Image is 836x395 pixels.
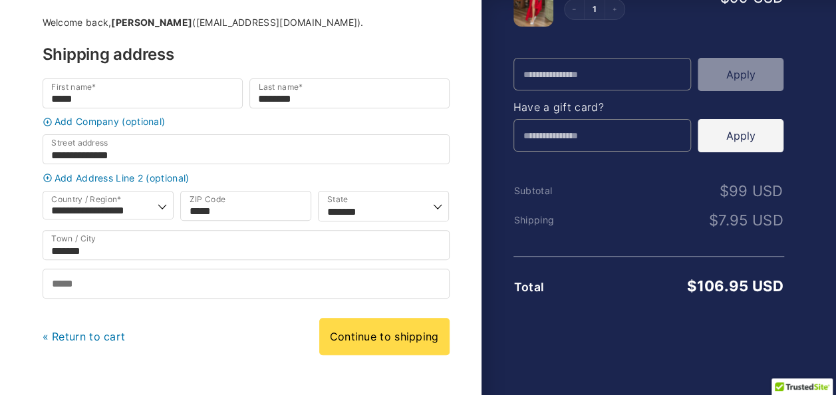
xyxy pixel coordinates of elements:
button: Apply [698,58,783,91]
button: Apply [698,119,783,152]
h4: Have a gift card? [513,102,784,112]
div: Welcome back, ([EMAIL_ADDRESS][DOMAIN_NAME]). [43,18,450,27]
bdi: 7.95 USD [709,211,783,229]
bdi: 106.95 USD [687,277,783,295]
h3: Shipping address [43,47,450,63]
a: « Return to cart [43,330,126,343]
span: $ [687,277,696,295]
a: Continue to shipping [319,318,450,355]
a: Edit [585,5,605,13]
th: Subtotal [513,186,604,196]
span: $ [719,182,728,199]
th: Total [513,281,604,294]
a: Add Address Line 2 (optional) [39,173,453,183]
strong: [PERSON_NAME] [111,17,192,28]
a: Add Company (optional) [39,117,453,127]
span: $ [709,211,718,229]
th: Shipping [513,215,604,225]
bdi: 99 USD [719,182,783,199]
